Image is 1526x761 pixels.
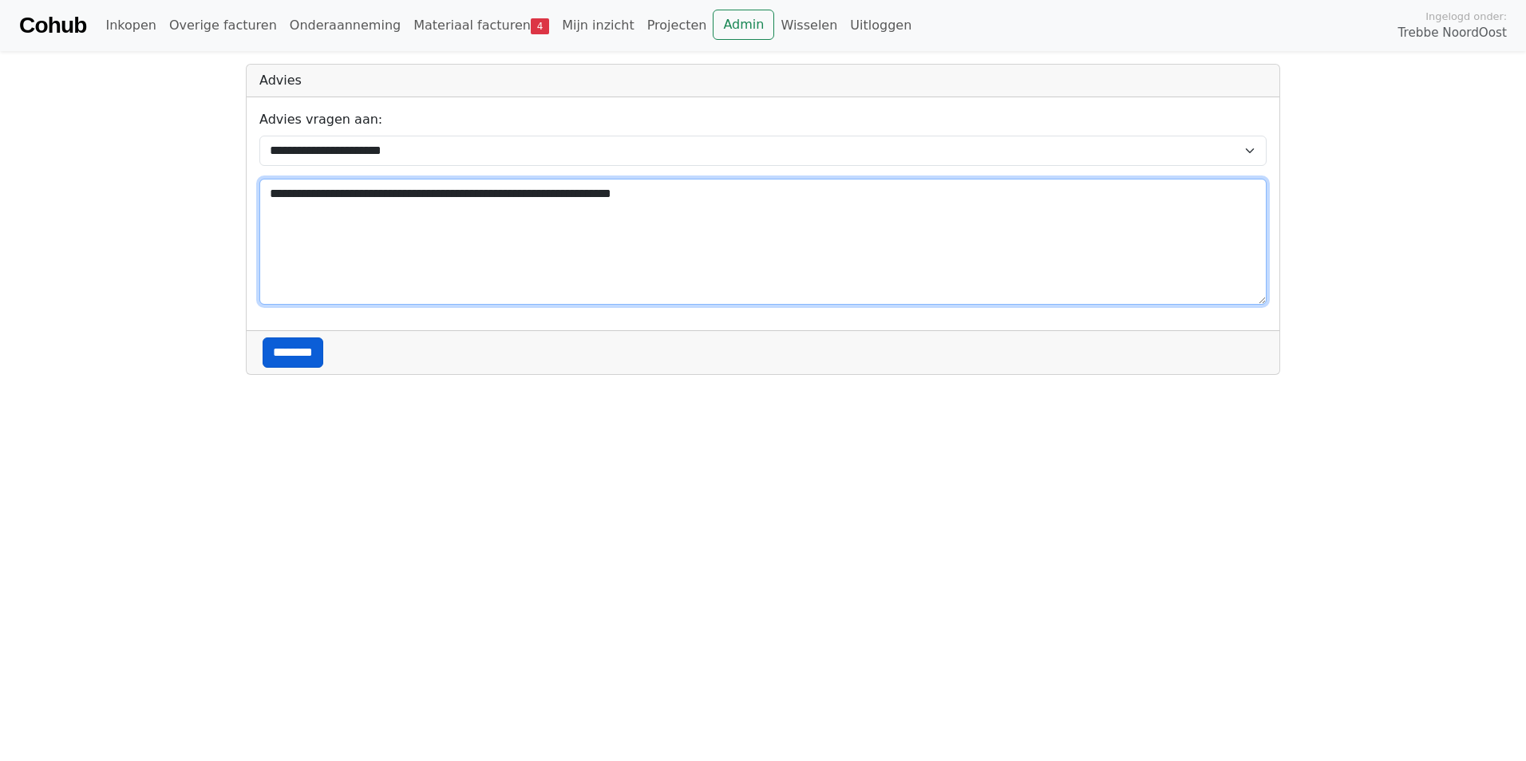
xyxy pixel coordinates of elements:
a: Cohub [19,6,86,45]
a: Projecten [641,10,714,41]
a: Uitloggen [844,10,918,41]
a: Onderaanneming [283,10,407,41]
span: Trebbe NoordOost [1398,24,1507,42]
a: Overige facturen [163,10,283,41]
a: Inkopen [99,10,162,41]
label: Advies vragen aan: [259,110,382,129]
a: Materiaal facturen4 [407,10,555,41]
a: Admin [713,10,774,40]
a: Wisselen [774,10,844,41]
span: 4 [531,18,549,34]
span: Ingelogd onder: [1425,9,1507,24]
div: Advies [247,65,1279,97]
a: Mijn inzicht [555,10,641,41]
